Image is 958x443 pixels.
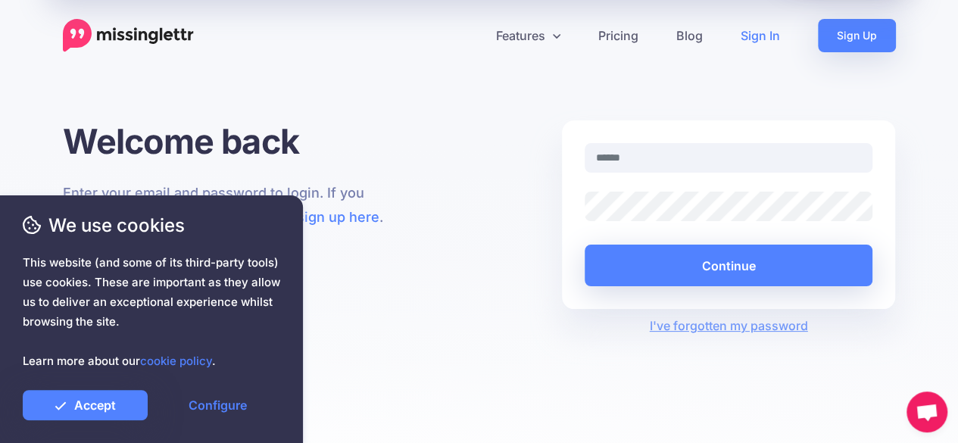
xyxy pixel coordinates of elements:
[23,253,280,371] span: This website (and some of its third-party tools) use cookies. These are important as they allow u...
[18,105,42,118] span: 16 px
[155,390,280,420] a: Configure
[650,318,808,333] a: I've forgotten my password
[722,19,799,52] a: Sign In
[818,19,896,52] a: Sign Up
[6,6,221,20] div: Outline
[579,19,657,52] a: Pricing
[6,92,52,105] label: Font Size
[63,181,397,229] p: Enter your email and password to login. If you don't have an account then you can .
[907,392,947,432] div: Open chat
[23,212,280,239] span: We use cookies
[297,209,379,225] a: sign up here
[6,48,221,64] h3: Style
[140,354,212,368] a: cookie policy
[585,245,873,286] button: Continue
[657,19,722,52] a: Blog
[23,390,148,420] a: Accept
[63,120,397,162] h1: Welcome back
[477,19,579,52] a: Features
[23,20,82,33] a: Back to Top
